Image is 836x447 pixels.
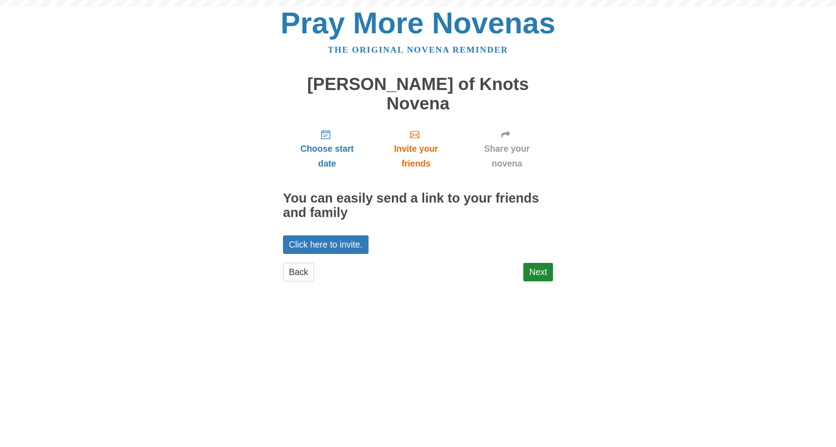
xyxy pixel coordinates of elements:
[470,141,544,171] span: Share your novena
[283,235,369,254] a: Click here to invite.
[283,122,371,176] a: Choose start date
[380,141,452,171] span: Invite your friends
[371,122,461,176] a: Invite your friends
[292,141,362,171] span: Choose start date
[328,45,508,54] a: The original novena reminder
[281,6,556,40] a: Pray More Novenas
[283,191,553,220] h2: You can easily send a link to your friends and family
[461,122,553,176] a: Share your novena
[283,75,553,113] h1: [PERSON_NAME] of Knots Novena
[523,263,553,281] a: Next
[283,263,314,281] a: Back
